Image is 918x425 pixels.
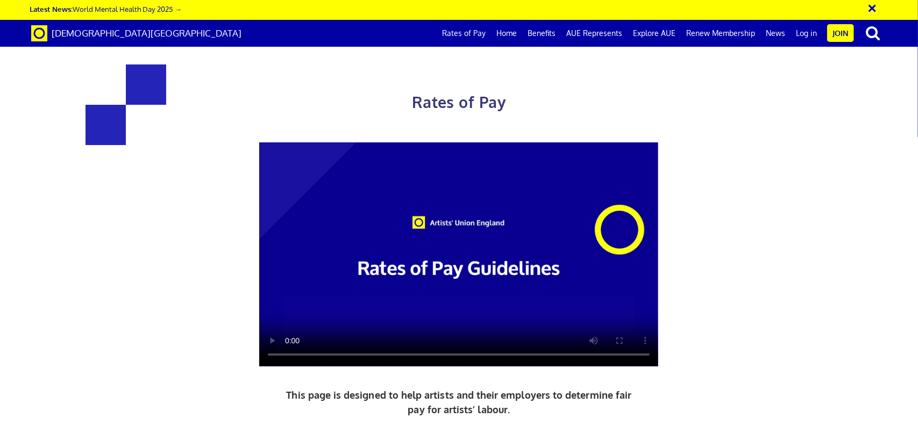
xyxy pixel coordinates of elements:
[760,20,791,47] a: News
[437,20,491,47] a: Rates of Pay
[856,21,889,44] button: search
[30,4,182,13] a: Latest News:World Mental Health Day 2025 →
[791,20,822,47] a: Log in
[628,20,681,47] a: Explore AUE
[522,20,561,47] a: Benefits
[52,27,241,39] span: [DEMOGRAPHIC_DATA][GEOGRAPHIC_DATA]
[561,20,628,47] a: AUE Represents
[412,92,506,112] span: Rates of Pay
[491,20,522,47] a: Home
[30,4,73,13] strong: Latest News:
[827,24,854,42] a: Join
[681,20,760,47] a: Renew Membership
[23,20,250,47] a: Brand [DEMOGRAPHIC_DATA][GEOGRAPHIC_DATA]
